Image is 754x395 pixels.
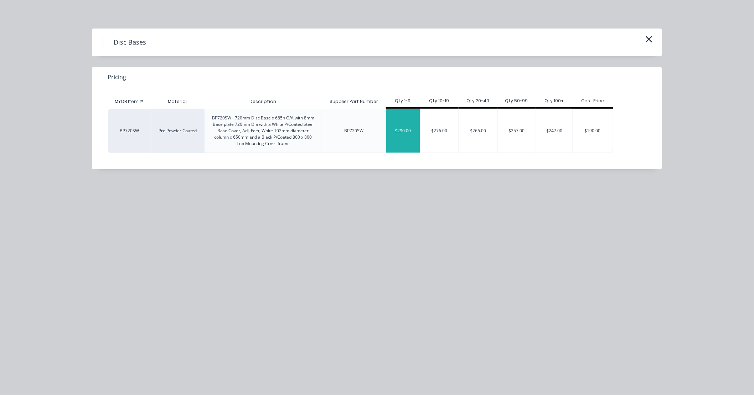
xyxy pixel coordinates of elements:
[386,98,420,104] div: Qty 1-9
[459,98,497,104] div: Qty 20-49
[572,98,613,104] div: Cost Price
[573,109,613,153] div: $190.00
[459,109,497,153] div: $266.00
[497,98,536,104] div: Qty 50-99
[345,128,364,134] div: BP720SW
[324,93,384,111] div: Supplier Part Number
[151,109,204,153] div: Pre Powder Coated
[244,93,282,111] div: Description
[210,115,316,147] div: BP720SW - 720mm Disc Base x 685h O/A with 8mm Base plate 720mm Dia with a White P/Coated Steel Ba...
[536,98,572,104] div: Qty 100+
[151,94,204,109] div: Material
[108,73,126,81] span: Pricing
[108,109,151,153] div: BP720SW
[386,109,420,153] div: $290.00
[420,98,459,104] div: Qty 10-19
[420,109,459,153] div: $276.00
[536,109,572,153] div: $247.00
[498,109,536,153] div: $257.00
[108,94,151,109] div: MYOB Item #
[103,36,157,49] h4: Disc Bases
